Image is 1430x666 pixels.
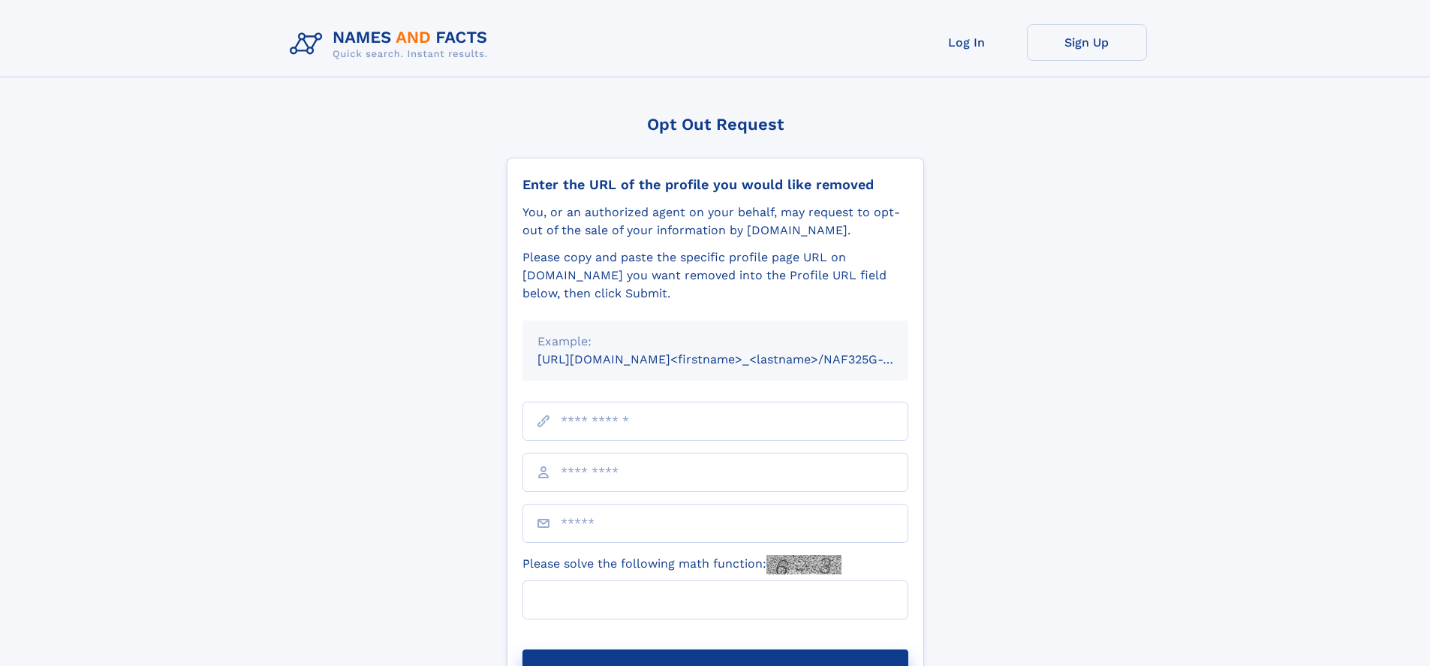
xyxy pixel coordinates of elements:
[522,555,841,574] label: Please solve the following math function:
[522,176,908,193] div: Enter the URL of the profile you would like removed
[522,249,908,303] div: Please copy and paste the specific profile page URL on [DOMAIN_NAME] you want removed into the Pr...
[507,115,924,134] div: Opt Out Request
[284,24,500,65] img: Logo Names and Facts
[537,352,937,366] small: [URL][DOMAIN_NAME]<firstname>_<lastname>/NAF325G-xxxxxxxx
[907,24,1027,61] a: Log In
[1027,24,1147,61] a: Sign Up
[522,203,908,240] div: You, or an authorized agent on your behalf, may request to opt-out of the sale of your informatio...
[537,333,893,351] div: Example:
